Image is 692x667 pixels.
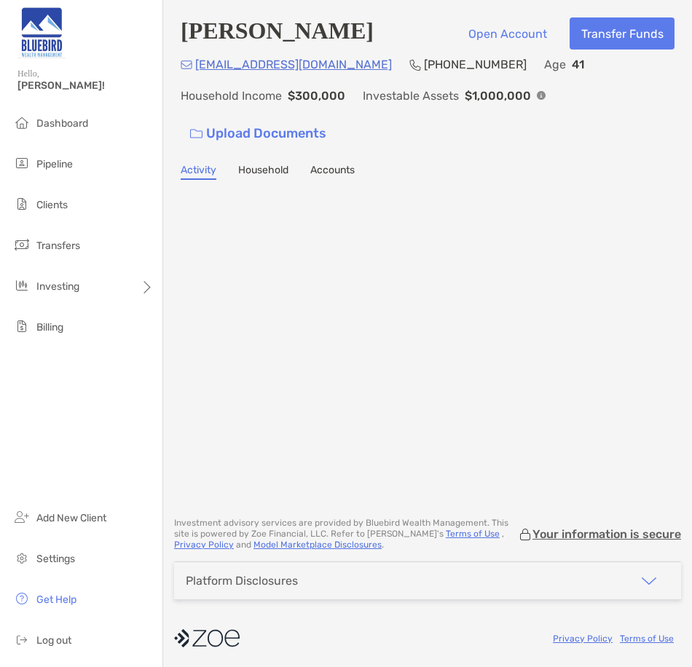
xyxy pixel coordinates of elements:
[13,114,31,131] img: dashboard icon
[36,240,80,252] span: Transfers
[13,277,31,294] img: investing icon
[446,529,500,539] a: Terms of Use
[424,55,527,74] p: [PHONE_NUMBER]
[174,518,518,550] p: Investment advisory services are provided by Bluebird Wealth Management . This site is powered by...
[238,164,288,180] a: Household
[532,527,681,541] p: Your information is secure
[13,549,31,567] img: settings icon
[620,634,674,644] a: Terms of Use
[181,164,216,180] a: Activity
[181,118,336,149] a: Upload Documents
[363,87,459,105] p: Investable Assets
[181,60,192,69] img: Email Icon
[36,593,76,606] span: Get Help
[181,17,374,50] h4: [PERSON_NAME]
[572,55,584,74] p: 41
[544,55,566,74] p: Age
[36,199,68,211] span: Clients
[640,572,658,590] img: icon arrow
[457,17,558,50] button: Open Account
[13,154,31,172] img: pipeline icon
[17,6,66,58] img: Zoe Logo
[13,590,31,607] img: get-help icon
[13,236,31,253] img: transfers icon
[465,87,531,105] p: $1,000,000
[174,622,240,655] img: company logo
[195,55,392,74] p: [EMAIL_ADDRESS][DOMAIN_NAME]
[570,17,675,50] button: Transfer Funds
[36,321,63,333] span: Billing
[310,164,355,180] a: Accounts
[553,634,613,644] a: Privacy Policy
[13,317,31,335] img: billing icon
[288,87,345,105] p: $300,000
[13,195,31,213] img: clients icon
[36,117,88,130] span: Dashboard
[181,87,282,105] p: Household Income
[36,512,106,524] span: Add New Client
[253,540,382,550] a: Model Marketplace Disclosures
[186,574,298,588] div: Platform Disclosures
[190,129,203,139] img: button icon
[36,553,75,565] span: Settings
[36,158,73,170] span: Pipeline
[17,79,154,92] span: [PERSON_NAME]!
[36,280,79,293] span: Investing
[13,508,31,526] img: add_new_client icon
[537,91,546,100] img: Info Icon
[13,631,31,648] img: logout icon
[409,59,421,71] img: Phone Icon
[36,634,71,647] span: Log out
[174,540,234,550] a: Privacy Policy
